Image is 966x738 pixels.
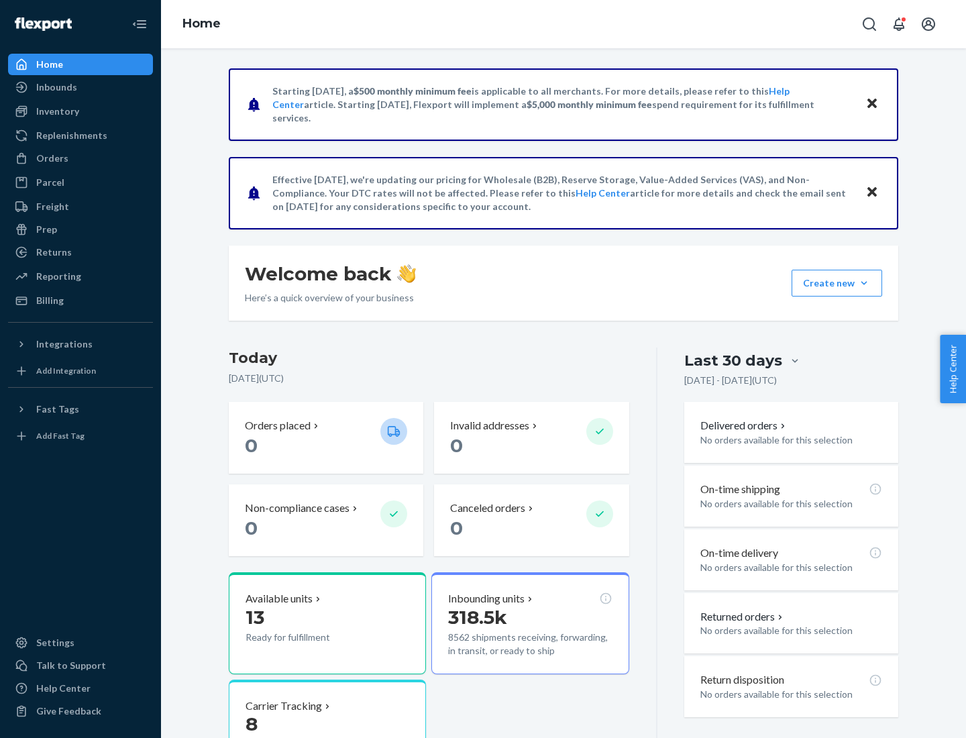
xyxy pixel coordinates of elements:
[700,545,778,561] p: On-time delivery
[8,101,153,122] a: Inventory
[8,76,153,98] a: Inbounds
[36,129,107,142] div: Replenishments
[36,337,93,351] div: Integrations
[8,242,153,263] a: Returns
[229,484,423,556] button: Non-compliance cases 0
[246,631,370,644] p: Ready for fulfillment
[8,700,153,722] button: Give Feedback
[229,572,426,674] button: Available units13Ready for fulfillment
[182,16,221,31] a: Home
[36,200,69,213] div: Freight
[245,434,258,457] span: 0
[172,5,231,44] ol: breadcrumbs
[915,11,942,38] button: Open account menu
[36,81,77,94] div: Inbounds
[8,655,153,676] a: Talk to Support
[700,433,882,447] p: No orders available for this selection
[36,294,64,307] div: Billing
[36,365,96,376] div: Add Integration
[940,335,966,403] button: Help Center
[700,418,788,433] button: Delivered orders
[448,606,507,629] span: 318.5k
[36,105,79,118] div: Inventory
[792,270,882,297] button: Create new
[397,264,416,283] img: hand-wave emoji
[700,672,784,688] p: Return disposition
[700,482,780,497] p: On-time shipping
[684,350,782,371] div: Last 30 days
[576,187,630,199] a: Help Center
[36,659,106,672] div: Talk to Support
[36,246,72,259] div: Returns
[448,591,525,607] p: Inbounding units
[8,196,153,217] a: Freight
[450,517,463,539] span: 0
[245,418,311,433] p: Orders placed
[229,372,629,385] p: [DATE] ( UTC )
[700,609,786,625] button: Returned orders
[245,291,416,305] p: Here’s a quick overview of your business
[272,173,853,213] p: Effective [DATE], we're updating our pricing for Wholesale (B2B), Reserve Storage, Value-Added Se...
[229,348,629,369] h3: Today
[885,11,912,38] button: Open notifications
[856,11,883,38] button: Open Search Box
[246,591,313,607] p: Available units
[8,425,153,447] a: Add Fast Tag
[450,434,463,457] span: 0
[8,290,153,311] a: Billing
[8,632,153,653] a: Settings
[527,99,652,110] span: $5,000 monthly minimum fee
[15,17,72,31] img: Flexport logo
[684,374,777,387] p: [DATE] - [DATE] ( UTC )
[450,418,529,433] p: Invalid addresses
[229,402,423,474] button: Orders placed 0
[700,624,882,637] p: No orders available for this selection
[245,517,258,539] span: 0
[8,125,153,146] a: Replenishments
[354,85,472,97] span: $500 monthly minimum fee
[36,704,101,718] div: Give Feedback
[36,152,68,165] div: Orders
[36,403,79,416] div: Fast Tags
[431,572,629,674] button: Inbounding units318.5k8562 shipments receiving, forwarding, in transit, or ready to ship
[245,262,416,286] h1: Welcome back
[126,11,153,38] button: Close Navigation
[8,399,153,420] button: Fast Tags
[36,270,81,283] div: Reporting
[863,95,881,114] button: Close
[246,713,258,735] span: 8
[700,688,882,701] p: No orders available for this selection
[36,58,63,71] div: Home
[246,698,322,714] p: Carrier Tracking
[8,54,153,75] a: Home
[450,500,525,516] p: Canceled orders
[700,497,882,511] p: No orders available for this selection
[8,219,153,240] a: Prep
[8,172,153,193] a: Parcel
[8,360,153,382] a: Add Integration
[448,631,612,657] p: 8562 shipments receiving, forwarding, in transit, or ready to ship
[36,636,74,649] div: Settings
[434,402,629,474] button: Invalid addresses 0
[245,500,350,516] p: Non-compliance cases
[434,484,629,556] button: Canceled orders 0
[36,223,57,236] div: Prep
[863,183,881,203] button: Close
[8,148,153,169] a: Orders
[36,682,91,695] div: Help Center
[8,333,153,355] button: Integrations
[700,561,882,574] p: No orders available for this selection
[36,430,85,441] div: Add Fast Tag
[246,606,264,629] span: 13
[36,176,64,189] div: Parcel
[272,85,853,125] p: Starting [DATE], a is applicable to all merchants. For more details, please refer to this article...
[8,678,153,699] a: Help Center
[8,266,153,287] a: Reporting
